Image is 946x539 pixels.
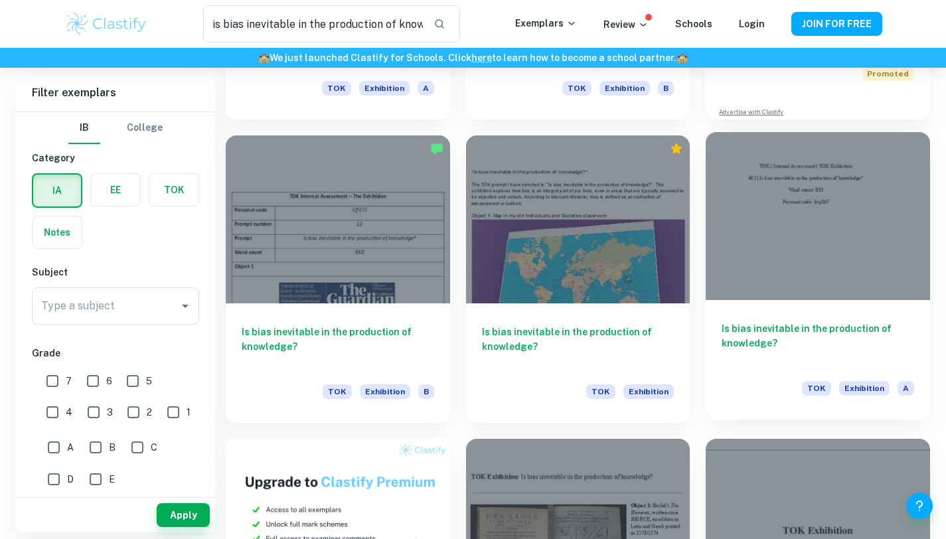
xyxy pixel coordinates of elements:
span: 7 [66,374,72,388]
button: IA [33,175,81,206]
span: 🏫 [258,52,270,63]
span: 6 [106,374,112,388]
span: 4 [66,405,72,420]
a: Is bias inevitable in the production of knowledge?TOKExhibitionA [706,135,930,423]
span: TOK [802,381,831,396]
input: Search for any exemplars... [203,5,422,42]
a: here [471,52,492,63]
span: Promoted [862,66,914,81]
button: EE [91,174,140,206]
span: B [418,384,434,399]
span: A [898,381,914,396]
span: D [67,472,74,487]
span: C [151,440,157,455]
span: Exhibition [359,81,410,96]
img: Marked [430,142,443,155]
span: 2 [147,405,152,420]
span: A [418,81,434,96]
span: B [658,81,674,96]
span: 🏫 [676,52,688,63]
p: Exemplars [515,16,577,31]
h6: Is bias inevitable in the production of knowledge? [482,325,674,368]
h6: Subject [32,265,199,279]
span: A [67,440,74,455]
a: Login [739,19,765,29]
img: Clastify logo [64,11,149,37]
span: E [109,472,115,487]
span: TOK [323,384,352,399]
h6: We just launched Clastify for Schools. Click to learn how to become a school partner. [3,50,943,65]
span: Exhibition [623,384,674,399]
div: Premium [670,142,683,155]
button: TOK [149,174,198,206]
button: IB [68,112,100,144]
a: Schools [675,19,712,29]
span: TOK [562,81,591,96]
button: College [127,112,163,144]
div: Filter type choice [68,112,163,144]
a: Is bias inevitable in the production of knowledge?TOKExhibitionB [226,135,450,423]
span: 3 [107,405,113,420]
a: Is bias inevitable in the production of knowledge?TOKExhibition [466,135,690,423]
span: 5 [146,374,152,388]
a: Advertise with Clastify [719,108,783,117]
h6: Filter exemplars [16,74,215,112]
button: Help and Feedback [906,493,933,519]
span: Exhibition [839,381,890,396]
button: Open [176,297,195,315]
span: Exhibition [599,81,650,96]
button: Apply [157,503,210,527]
span: B [109,440,116,455]
h6: Grade [32,346,199,360]
h6: Is bias inevitable in the production of knowledge? [722,321,914,365]
h6: Is bias inevitable in the production of knowledge? [242,325,434,368]
span: Exhibition [360,384,410,399]
p: Review [603,17,649,32]
button: Notes [33,216,82,248]
h6: Category [32,151,199,165]
span: TOK [586,384,615,399]
button: JOIN FOR FREE [791,12,882,36]
span: TOK [322,81,351,96]
span: 1 [187,405,191,420]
